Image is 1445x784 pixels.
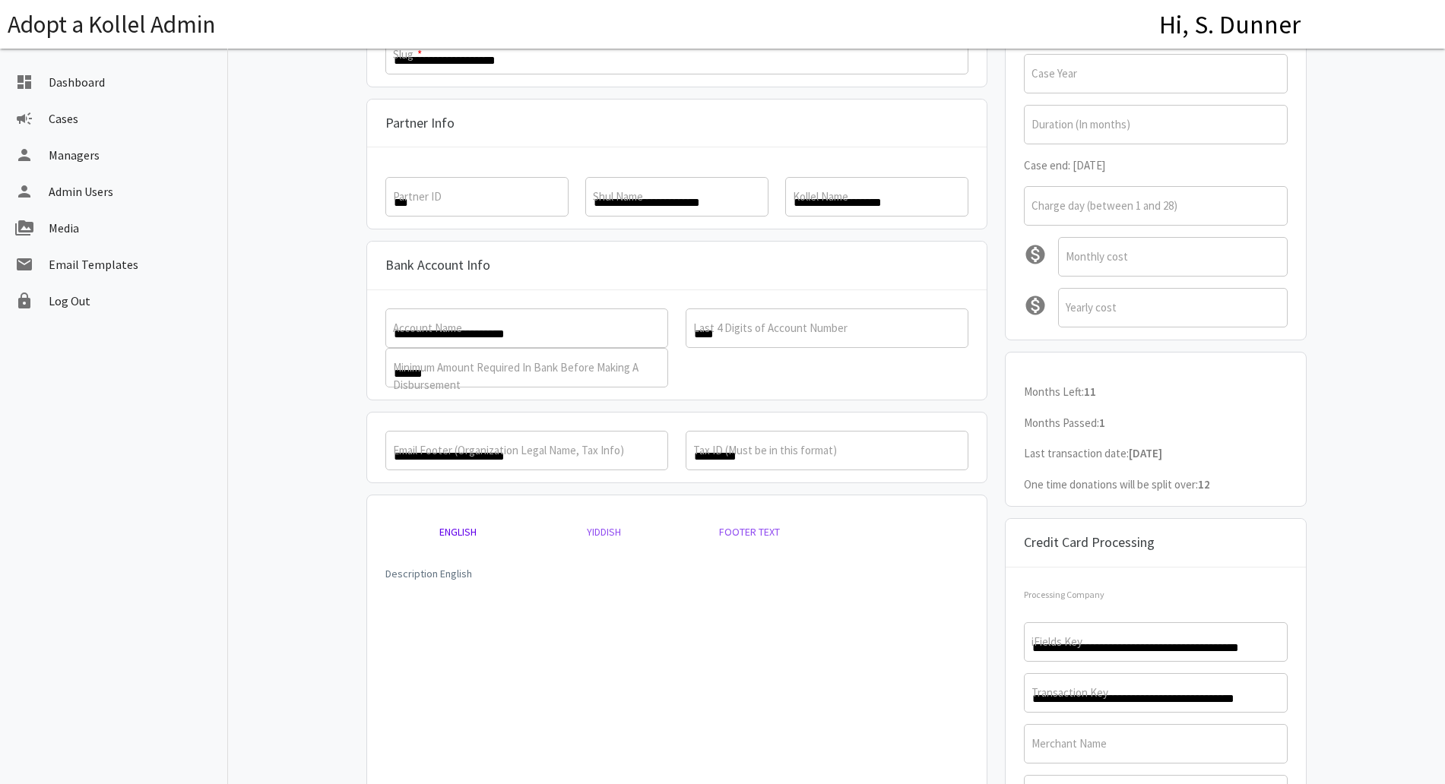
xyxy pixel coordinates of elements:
[385,566,472,582] label: Description English
[385,514,531,550] a: English
[677,514,823,550] a: Footer Text
[1024,243,1058,266] i: monetization_on
[1024,382,1288,402] p: Months Left:
[1024,294,1058,317] i: monetization_on
[1024,413,1288,433] p: Months Passed:
[15,64,33,100] i: dashboard
[1159,10,1301,39] h4: Hi, S. Dunner
[15,283,33,319] i: lock
[15,246,33,283] i: email
[15,210,33,246] i: perm_media
[1198,477,1210,492] b: 12
[1084,384,1096,399] b: 11
[531,514,677,550] a: Yiddish
[1129,446,1162,460] b: [DATE]
[385,112,455,135] p: Partner Info
[1024,156,1288,175] p: Case end: [DATE]
[1024,444,1288,463] p: Last transaction date:
[1024,588,1104,602] label: Processing Company
[1099,416,1105,430] b: 1
[15,137,33,173] i: person
[385,254,490,277] p: Bank Account Info
[15,100,33,137] i: campaign
[1024,531,1155,555] p: Credit Card Processing
[1024,475,1288,495] p: One time donations will be split over:
[15,173,33,210] i: person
